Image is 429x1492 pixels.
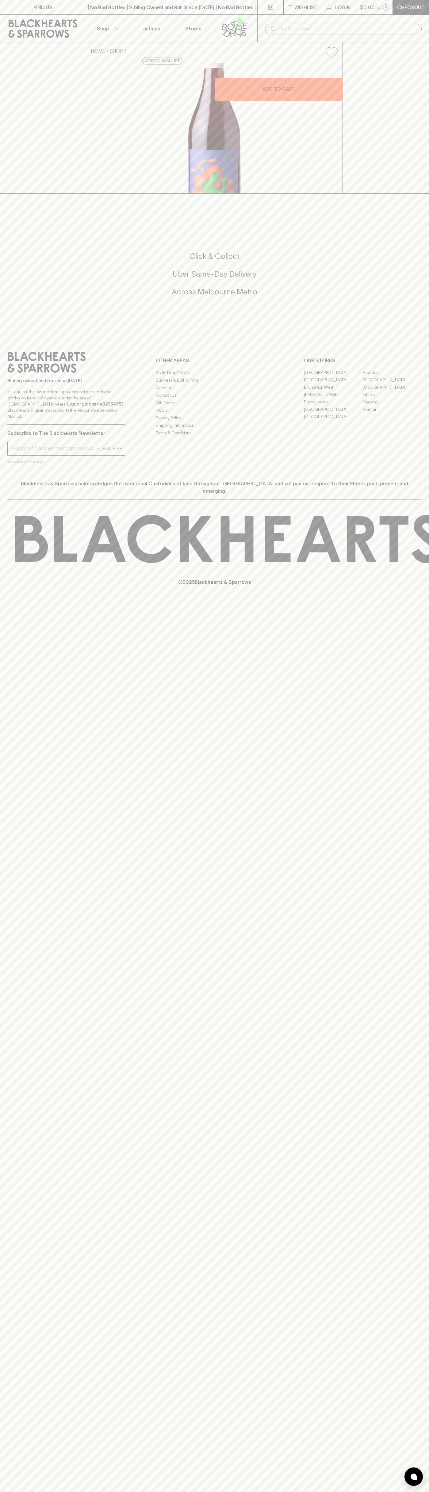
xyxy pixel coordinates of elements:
[140,25,160,32] p: Tastings
[94,442,125,455] button: SUBSCRIBE
[86,15,129,42] button: Shop
[360,4,375,11] p: $0.00
[363,406,422,413] a: Prahran
[7,389,125,419] p: It is against the law to sell or supply alcohol to, or to obtain alcohol on behalf of a person un...
[280,24,417,34] input: Try "Pinot noir"
[363,376,422,384] a: [GEOGRAPHIC_DATA]
[97,445,122,452] p: SUBSCRIBE
[385,6,387,9] p: 0
[7,378,125,384] p: Sibling owned and run since [DATE]
[304,369,363,376] a: [GEOGRAPHIC_DATA]
[156,384,274,391] a: Careers
[97,25,109,32] p: Shop
[304,391,363,398] a: [PERSON_NAME]
[7,251,422,261] h5: Click & Collect
[185,25,201,32] p: Stores
[335,4,350,11] p: Login
[304,376,363,384] a: [GEOGRAPHIC_DATA]
[304,384,363,391] a: Brunswick West
[142,57,182,64] button: Add to wishlist
[156,392,274,399] a: Contact Us
[129,15,172,42] a: Tastings
[7,269,422,279] h5: Uber Same-Day Delivery
[304,398,363,406] a: Fitzroy North
[12,480,417,495] p: Blackhearts & Sparrows acknowledges the traditional Custodians of land throughout [GEOGRAPHIC_DAT...
[156,429,274,437] a: Terms & Conditions
[91,48,105,54] a: HOME
[172,15,215,42] a: Stores
[7,459,125,465] p: We will never spam you
[156,422,274,429] a: Shipping Information
[67,402,124,406] strong: Liquor License #32064953
[156,357,274,364] p: OTHER AREAS
[397,4,425,11] p: Checkout
[156,399,274,406] a: Gift Cards
[262,85,295,93] p: ADD TO CART
[33,4,52,11] p: FIND US
[304,357,422,364] p: OUR STORES
[7,429,125,437] p: Subscribe to The Blackhearts Newsletter
[86,63,343,193] img: 39067.png
[7,227,422,329] div: Call to action block
[12,444,94,453] input: e.g. jane@blackheartsandsparrows.com.au
[110,48,123,54] a: SHOP
[156,369,274,376] a: Bottle Drop FAQ's
[156,407,274,414] a: FAQ's
[411,1474,417,1480] img: bubble-icon
[156,414,274,422] a: Privacy Policy
[304,413,363,421] a: [GEOGRAPHIC_DATA]
[7,287,422,297] h5: Across Melbourne Metro
[304,406,363,413] a: [GEOGRAPHIC_DATA]
[363,369,422,376] a: Braddon
[294,4,318,11] p: Wishlist
[363,398,422,406] a: Geelong
[363,391,422,398] a: Fitzroy
[363,384,422,391] a: [GEOGRAPHIC_DATA]
[215,78,343,101] button: ADD TO CART
[156,377,274,384] a: Business & Bulk Gifting
[323,45,340,60] button: Add to wishlist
